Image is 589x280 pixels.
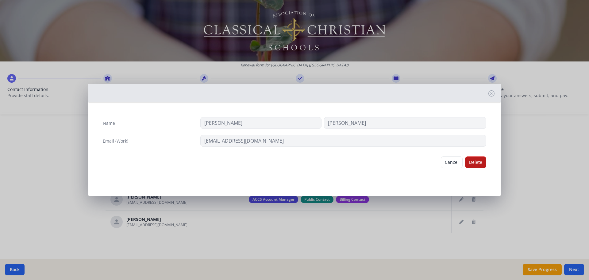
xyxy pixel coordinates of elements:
[200,117,321,129] input: First Name
[441,156,463,168] button: Cancel
[324,117,486,129] input: Last Name
[200,135,487,147] input: contact@site.com
[103,120,115,126] label: Name
[465,156,486,168] button: Delete
[103,138,128,144] label: Email (Work)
